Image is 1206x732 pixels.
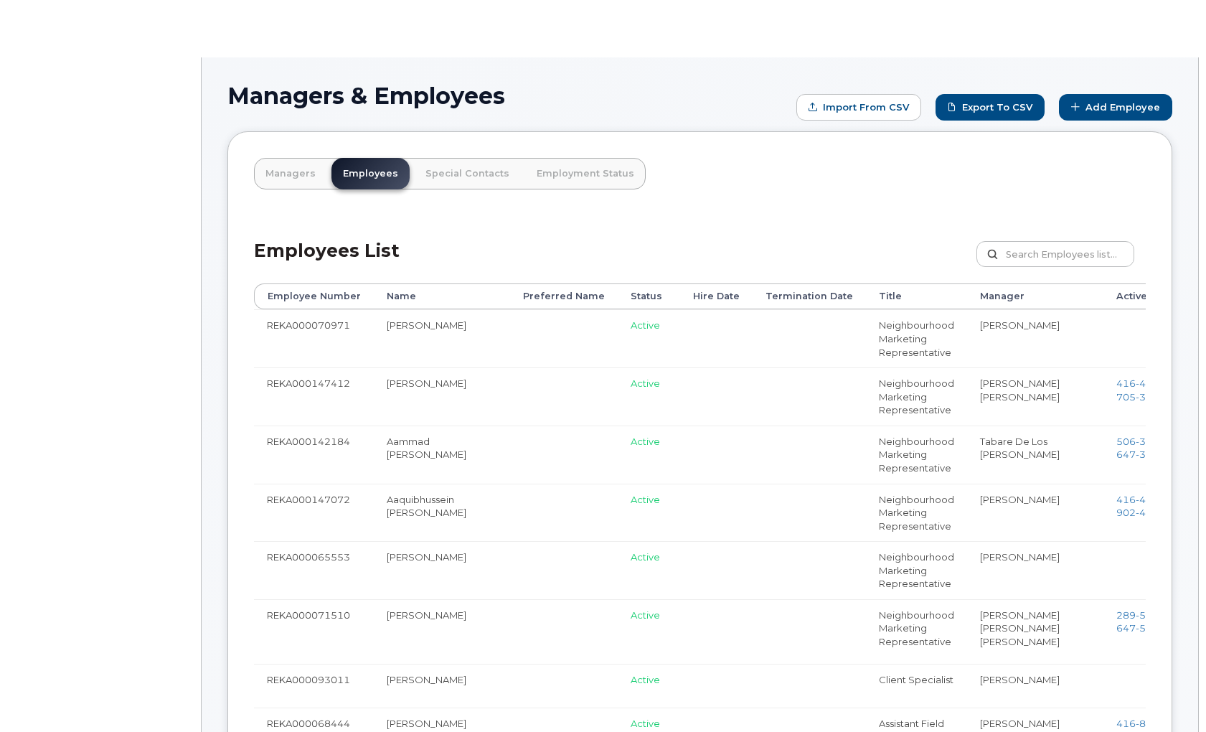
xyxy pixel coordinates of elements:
[980,377,1090,390] li: [PERSON_NAME]
[618,283,680,309] th: Status
[866,664,967,708] td: Client Specialist
[1116,377,1188,389] a: 4164605471
[374,599,510,664] td: [PERSON_NAME]
[866,599,967,664] td: Neighbourhood Marketing Representative
[254,484,374,542] td: REKA000147072
[1116,391,1188,403] span: 705
[980,717,1090,731] li: [PERSON_NAME]
[525,158,646,189] a: Employment Status
[866,367,967,426] td: Neighbourhood Marketing Representative
[374,283,510,309] th: Name
[254,599,374,664] td: REKA000071510
[1136,507,1159,518] span: 476
[866,426,967,484] td: Neighbourhood Marketing Representative
[254,367,374,426] td: REKA000147412
[980,390,1090,404] li: [PERSON_NAME]
[980,635,1090,649] li: [PERSON_NAME]
[1116,622,1188,634] span: 647
[254,158,327,189] a: Managers
[866,541,967,599] td: Neighbourhood Marketing Representative
[1136,609,1159,621] span: 547
[866,283,967,309] th: Title
[254,283,374,309] th: Employee Number
[254,241,400,283] h2: Employees List
[631,494,660,505] span: Active
[1116,718,1188,729] a: 4168096058
[1136,494,1159,505] span: 427
[1136,436,1159,447] span: 378
[1116,449,1188,460] span: 647
[631,674,660,685] span: Active
[1136,718,1159,729] span: 809
[1116,718,1188,729] span: 416
[866,484,967,542] td: Neighbourhood Marketing Representative
[374,426,510,484] td: Aammad [PERSON_NAME]
[374,367,510,426] td: [PERSON_NAME]
[1116,449,1188,460] a: 6473269947
[254,309,374,367] td: REKA000070971
[1136,449,1159,460] span: 326
[1116,436,1188,447] span: 506
[1116,494,1188,505] span: 416
[227,83,789,108] h1: Managers & Employees
[631,377,660,389] span: Active
[631,609,660,621] span: Active
[936,94,1045,121] a: Export to CSV
[414,158,521,189] a: Special Contacts
[510,283,618,309] th: Preferred Name
[980,493,1090,507] li: [PERSON_NAME]
[1116,436,1188,447] a: 5063784681
[1116,377,1188,389] span: 416
[631,551,660,563] span: Active
[680,283,753,309] th: Hire Date
[967,283,1103,309] th: Manager
[1116,609,1188,621] span: 289
[631,718,660,729] span: Active
[254,664,374,708] td: REKA000093011
[1116,494,1188,505] a: 4164278302
[1116,622,1188,634] a: 6475183056
[980,550,1090,564] li: [PERSON_NAME]
[753,283,866,309] th: Termination Date
[980,609,1090,622] li: [PERSON_NAME]
[1116,507,1188,518] a: 9024763947
[796,94,921,121] form: Import from CSV
[254,541,374,599] td: REKA000065553
[1116,507,1188,518] span: 902
[1136,622,1159,634] span: 518
[254,426,374,484] td: REKA000142184
[1116,609,1188,621] a: 2895475356
[980,435,1090,461] li: Tabare De Los [PERSON_NAME]
[374,664,510,708] td: [PERSON_NAME]
[980,621,1090,635] li: [PERSON_NAME]
[374,541,510,599] td: [PERSON_NAME]
[980,319,1090,332] li: [PERSON_NAME]
[631,436,660,447] span: Active
[1136,391,1159,403] span: 351
[374,309,510,367] td: [PERSON_NAME]
[1059,94,1172,121] a: Add Employee
[980,673,1090,687] li: [PERSON_NAME]
[331,158,410,189] a: Employees
[866,309,967,367] td: Neighbourhood Marketing Representative
[1116,391,1188,403] a: 7053514236
[1136,377,1159,389] span: 460
[631,319,660,331] span: Active
[1103,283,1202,309] th: Active Devices
[374,484,510,542] td: Aaquibhussein [PERSON_NAME]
